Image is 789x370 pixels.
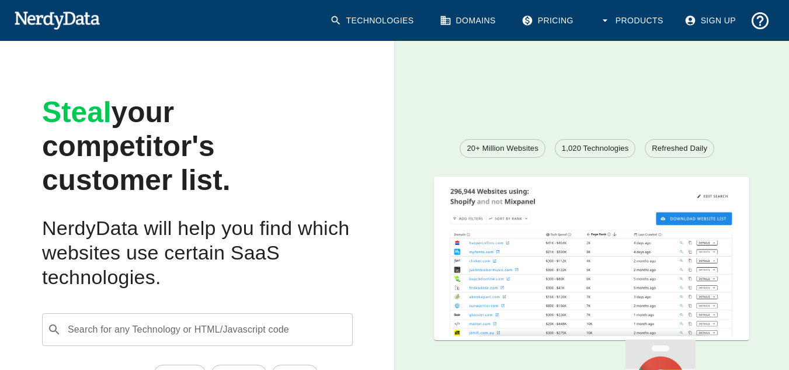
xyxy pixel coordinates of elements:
img: NerdyData.com [14,8,100,32]
h1: your competitor's customer list. [42,96,353,198]
span: 20+ Million Websites [460,143,544,154]
span: Refreshed Daily [645,143,714,154]
img: A screenshot of a report showing the total number of websites using Shopify [434,177,749,336]
a: Domains [433,6,505,36]
a: Pricing [515,6,583,36]
h2: NerdyData will help you find which websites use certain SaaS technologies. [42,216,353,290]
span: Steal [42,96,112,129]
span: 1,020 Technologies [555,143,635,154]
button: Support and Documentation [745,6,775,36]
a: 20+ Million Websites [460,139,545,158]
a: Sign Up [677,6,745,36]
button: Products [592,6,673,36]
a: 1,020 Technologies [555,139,636,158]
a: Technologies [323,6,423,36]
a: Refreshed Daily [645,139,714,158]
